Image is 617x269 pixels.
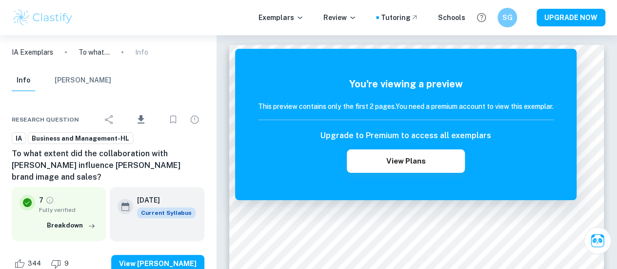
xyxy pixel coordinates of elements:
[22,259,46,269] span: 344
[39,206,98,214] span: Fully verified
[258,101,554,112] h6: This preview contains only the first 2 pages. You need a premium account to view this exemplar.
[55,70,111,91] button: [PERSON_NAME]
[39,195,43,206] p: 7
[12,134,25,144] span: IA
[12,70,35,91] button: Info
[28,134,133,144] span: Business and Management-HL
[259,12,304,23] p: Exemplars
[323,12,357,23] p: Review
[258,77,554,91] h5: You're viewing a preview
[163,110,183,129] div: Bookmark
[347,149,465,173] button: View Plans
[381,12,418,23] a: Tutoring
[59,259,74,269] span: 9
[320,130,491,142] h6: Upgrade to Premium to access all exemplars
[12,47,53,58] a: IA Exemplars
[12,148,204,183] h6: To what extent did the collaboration with [PERSON_NAME] influence [PERSON_NAME] brand image and s...
[135,47,148,58] p: Info
[137,195,188,206] h6: [DATE]
[121,107,161,132] div: Download
[502,12,513,23] h6: SG
[45,196,54,205] a: Grade fully verified
[79,47,110,58] p: To what extent did the collaboration with [PERSON_NAME] influence [PERSON_NAME] brand image and s...
[100,110,119,129] div: Share
[438,12,465,23] a: Schools
[12,132,26,145] a: IA
[473,9,490,26] button: Help and Feedback
[537,9,605,26] button: UPGRADE NOW
[584,227,611,254] button: Ask Clai
[137,207,196,218] span: Current Syllabus
[137,207,196,218] div: This exemplar is based on the current syllabus. Feel free to refer to it for inspiration/ideas wh...
[28,132,133,145] a: Business and Management-HL
[44,218,98,233] button: Breakdown
[12,115,79,124] span: Research question
[12,8,74,27] img: Clastify logo
[498,8,517,27] button: SG
[185,110,204,129] div: Report issue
